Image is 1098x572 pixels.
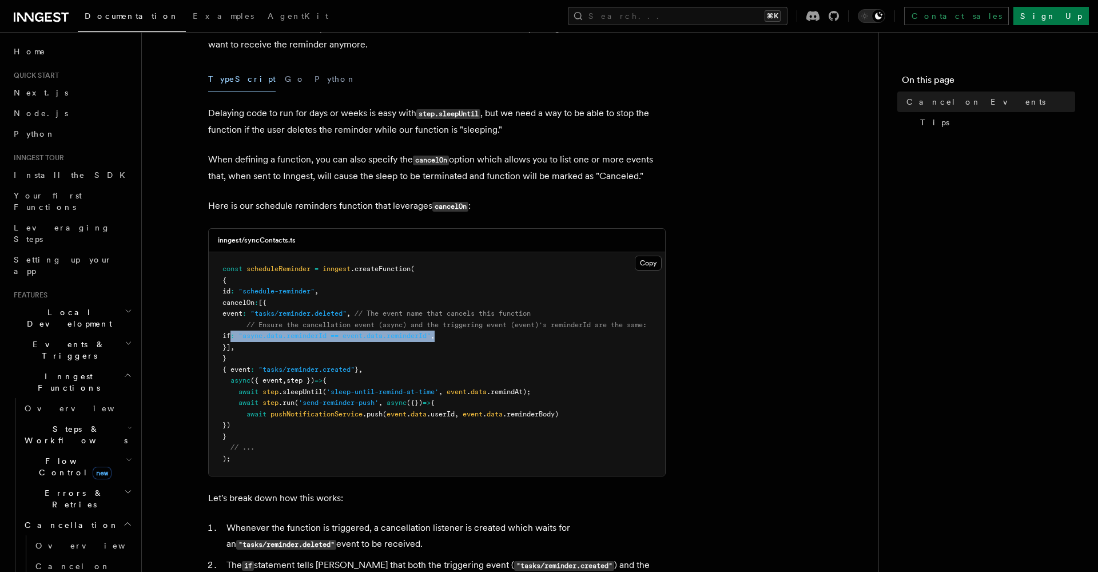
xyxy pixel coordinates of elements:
span: { [431,399,435,407]
span: 'sleep-until-remind-at-time' [327,388,439,396]
span: if [222,332,230,340]
span: scheduleReminder [246,265,311,273]
p: Here is our schedule reminders function that leverages : [208,198,666,214]
span: cancelOn [222,299,254,307]
span: : [254,299,258,307]
button: Search...⌘K [568,7,787,25]
a: Install the SDK [9,165,134,185]
span: } [222,432,226,440]
span: 'send-reminder-push' [299,399,379,407]
span: ( [411,265,415,273]
span: async [230,376,250,384]
li: Whenever the function is triggered, a cancellation listener is created which waits for an event t... [223,520,666,553]
code: if [242,561,254,571]
code: cancelOn [413,156,449,165]
span: ( [295,399,299,407]
span: await [238,399,258,407]
span: Python [14,129,55,138]
span: , [315,287,319,295]
code: step.sleepUntil [416,109,480,119]
span: "async.data.reminderId == event.data.reminderId" [238,332,431,340]
span: Your first Functions [14,191,82,212]
a: Overview [20,398,134,419]
span: , [431,332,435,340]
a: Tips [916,112,1075,133]
span: Events & Triggers [9,339,125,362]
span: ({ event [250,376,283,384]
span: , [439,388,443,396]
span: Inngest tour [9,153,64,162]
span: }] [222,343,230,351]
a: Leveraging Steps [9,217,134,249]
span: Cancel on Events [906,96,1045,108]
span: , [379,399,383,407]
span: . [467,388,471,396]
button: Local Development [9,302,134,334]
span: // Ensure the cancellation event (async) and the triggering event (event)'s reminderId are the same: [246,321,647,329]
span: ( [383,410,387,418]
span: data [487,410,503,418]
a: Sign Up [1013,7,1089,25]
span: async [387,399,407,407]
span: . [407,410,411,418]
span: { [323,376,327,384]
span: .userId [427,410,455,418]
button: Inngest Functions [9,366,134,398]
span: } [355,366,359,374]
span: event [222,309,242,317]
span: .createFunction [351,265,411,273]
a: Cancel on Events [902,92,1075,112]
span: , [230,343,234,351]
span: Steps & Workflows [20,423,128,446]
span: => [423,399,431,407]
a: Next.js [9,82,134,103]
a: Your first Functions [9,185,134,217]
h4: On this page [902,73,1075,92]
button: Python [315,66,356,92]
span: event [387,410,407,418]
a: Examples [186,3,261,31]
a: Setting up your app [9,249,134,281]
span: inngest [323,265,351,273]
span: => [315,376,323,384]
span: new [93,467,112,479]
span: , [283,376,287,384]
span: await [238,388,258,396]
p: Delaying code to run for days or weeks is easy with , but we need a way to be able to stop the fu... [208,105,666,138]
button: Copy [635,256,662,271]
span: .sleepUntil [279,388,323,396]
span: "schedule-reminder" [238,287,315,295]
span: = [315,265,319,273]
a: Contact sales [904,7,1009,25]
span: ); [222,455,230,463]
button: Errors & Retries [20,483,134,515]
span: .remindAt); [487,388,531,396]
span: Errors & Retries [20,487,124,510]
span: Inngest Functions [9,371,124,394]
span: Overview [35,541,153,550]
span: data [411,410,427,418]
span: .run [279,399,295,407]
span: event [447,388,467,396]
button: Flow Controlnew [20,451,134,483]
p: Let's break down how this works: [208,490,666,506]
span: Tips [920,117,949,128]
span: , [455,410,459,418]
span: event [463,410,483,418]
p: When defining a function, you can also specify the option which allows you to list one or more ev... [208,152,666,184]
span: : [242,309,246,317]
h3: inngest/syncContacts.ts [218,236,296,245]
span: , [359,366,363,374]
span: step }) [287,376,315,384]
a: Overview [31,535,134,556]
button: Go [285,66,305,92]
span: . [483,410,487,418]
span: Install the SDK [14,170,132,180]
kbd: ⌘K [765,10,781,22]
code: "tasks/reminder.created" [514,561,614,571]
span: Setting up your app [14,255,112,276]
button: TypeScript [208,66,276,92]
span: Next.js [14,88,68,97]
button: Steps & Workflows [20,419,134,451]
span: "tasks/reminder.created" [258,366,355,374]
